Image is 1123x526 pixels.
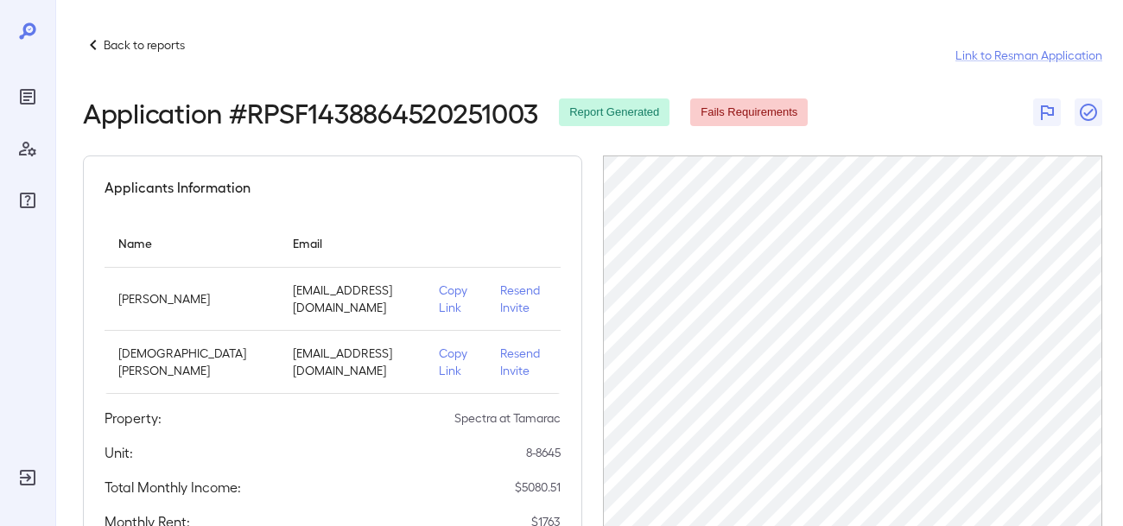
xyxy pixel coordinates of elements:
table: simple table [105,219,561,394]
button: Close Report [1075,98,1102,126]
h2: Application # RPSF1438864520251003 [83,97,538,128]
p: Resend Invite [500,282,547,316]
p: [EMAIL_ADDRESS][DOMAIN_NAME] [293,345,411,379]
button: Flag Report [1033,98,1061,126]
h5: Total Monthly Income: [105,477,241,497]
a: Link to Resman Application [955,47,1102,64]
p: Resend Invite [500,345,547,379]
th: Email [279,219,425,268]
p: Copy Link [439,345,473,379]
h5: Unit: [105,442,133,463]
span: Report Generated [559,105,669,121]
p: [EMAIL_ADDRESS][DOMAIN_NAME] [293,282,411,316]
h5: Applicants Information [105,177,251,198]
p: 8-8645 [526,444,561,461]
p: [DEMOGRAPHIC_DATA] [PERSON_NAME] [118,345,265,379]
h5: Property: [105,408,162,428]
p: $ 5080.51 [515,478,561,496]
p: [PERSON_NAME] [118,290,265,307]
span: Fails Requirements [690,105,808,121]
div: Manage Users [14,135,41,162]
p: Spectra at Tamarac [454,409,561,427]
div: FAQ [14,187,41,214]
div: Reports [14,83,41,111]
th: Name [105,219,279,268]
p: Back to reports [104,36,185,54]
p: Copy Link [439,282,473,316]
div: Log Out [14,464,41,491]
